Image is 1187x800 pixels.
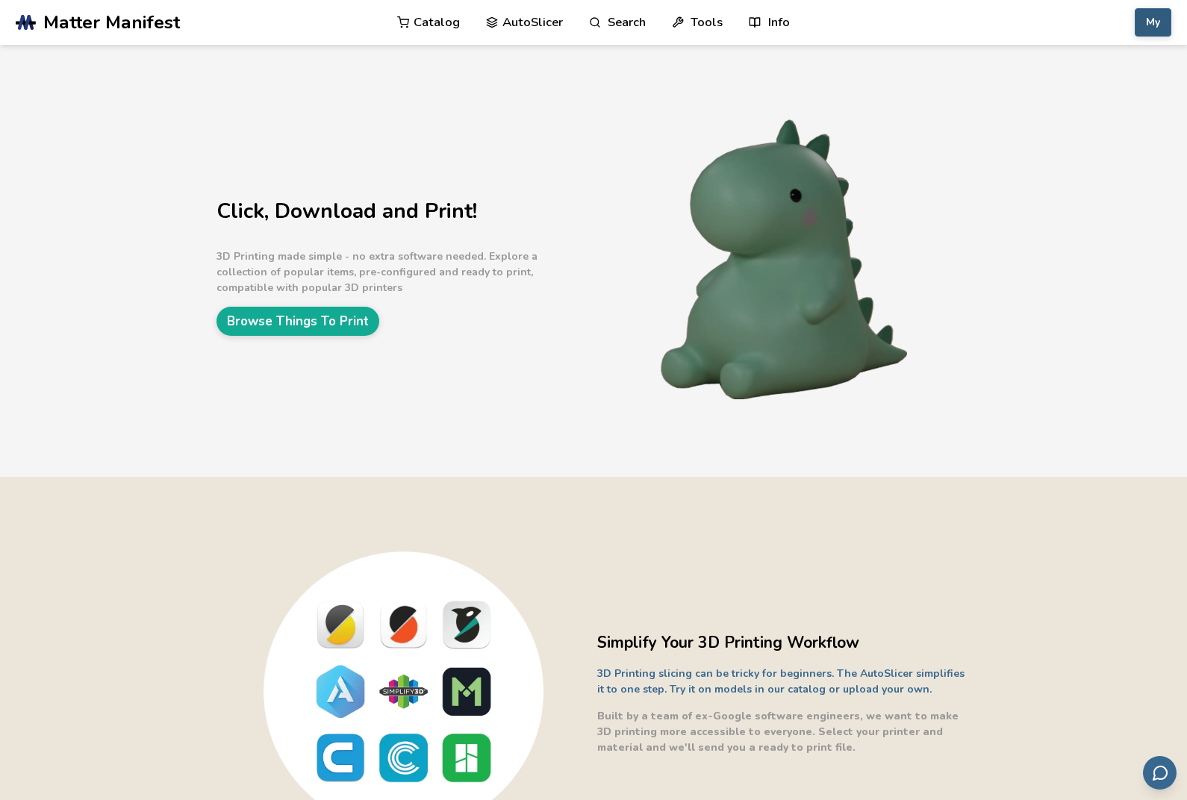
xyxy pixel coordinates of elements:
[1135,8,1171,37] button: My
[597,708,971,755] p: Built by a team of ex-Google software engineers, we want to make 3D printing more accessible to e...
[597,666,971,697] p: 3D Printing slicing can be tricky for beginners. The AutoSlicer simplifies it to one step. Try it...
[1143,756,1177,790] button: Send feedback via email
[597,631,971,654] h2: Simplify Your 3D Printing Workflow
[216,200,590,223] h1: Click, Download and Print!
[216,249,590,296] p: 3D Printing made simple - no extra software needed. Explore a collection of popular items, pre-co...
[216,307,379,336] a: Browse Things To Print
[43,12,180,33] span: Matter Manifest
